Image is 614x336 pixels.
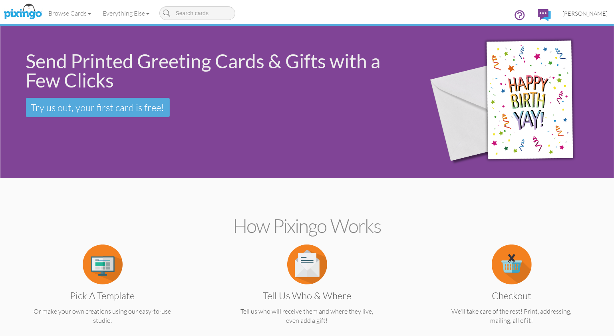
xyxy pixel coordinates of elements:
[31,101,165,113] span: Try us out, your first card is free!
[416,15,609,189] img: 942c5090-71ba-4bfc-9a92-ca782dcda692.png
[159,6,235,20] input: Search cards
[492,245,532,284] img: item.alt
[431,290,592,301] h3: Checkout
[221,307,394,325] p: Tell us who will receive them and where they live, even add a gift!
[14,215,600,237] h2: How Pixingo works
[43,3,97,23] a: Browse Cards
[26,52,403,90] div: Send Printed Greeting Cards & Gifts with a Few Clicks
[2,2,44,22] img: pixingo logo
[425,307,598,325] p: We'll take care of the rest! Print, addressing, mailing, all of it!
[83,245,123,284] img: item.alt
[22,290,183,301] h3: Pick a Template
[26,98,170,117] a: Try us out, your first card is free!
[614,336,614,336] iframe: Chat
[287,245,327,284] img: item.alt
[557,3,614,24] a: [PERSON_NAME]
[538,9,551,21] img: comments.svg
[563,10,608,17] span: [PERSON_NAME]
[221,260,394,325] a: Tell us Who & Where Tell us who will receive them and where they live, even add a gift!
[97,3,155,23] a: Everything Else
[16,260,189,325] a: Pick a Template Or make your own creations using our easy-to-use studio.
[16,307,189,325] p: Or make your own creations using our easy-to-use studio.
[425,260,598,325] a: Checkout We'll take care of the rest! Print, addressing, mailing, all of it!
[227,290,388,301] h3: Tell us Who & Where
